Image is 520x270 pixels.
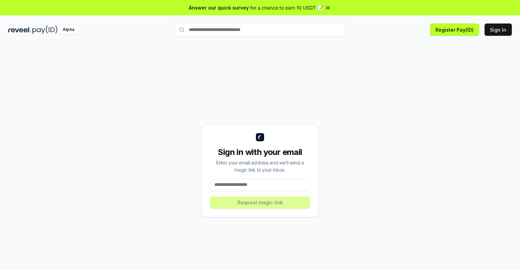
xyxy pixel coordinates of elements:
button: Register Pay(ID) [430,23,479,36]
img: reveel_dark [8,26,31,34]
button: Sign In [485,23,512,36]
span: Answer our quick survey [189,4,249,11]
img: logo_small [256,133,264,141]
span: for a chance to earn 10 USDT 📝 [250,4,323,11]
div: Alpha [59,26,78,34]
div: Sign in with your email [210,147,310,158]
img: pay_id [32,26,58,34]
div: Enter your email address and we’ll send a magic link to your inbox. [210,159,310,173]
